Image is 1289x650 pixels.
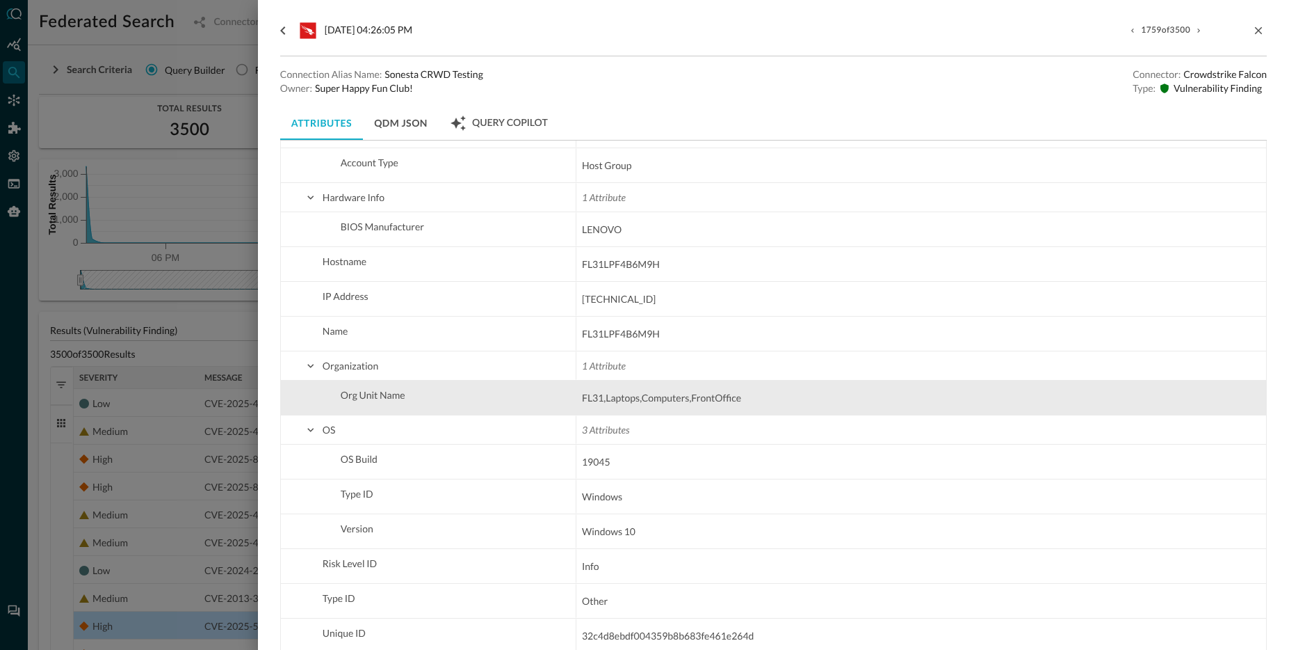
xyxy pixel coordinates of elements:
[323,424,336,436] span: OS
[582,291,656,308] span: [TECHNICAL_ID]
[1183,68,1267,81] p: Crowdstrike Falcon
[582,424,629,436] span: 3 Attributes
[341,488,373,500] span: Type ID
[582,489,622,505] span: Windows
[582,157,632,174] span: Host Group
[472,117,548,129] span: Query Copilot
[363,106,439,140] button: QDM JSON
[323,360,378,372] span: Organization
[323,557,377,569] span: Risk Level ID
[272,19,294,42] button: go back
[582,454,610,470] span: 19045
[384,68,483,81] p: Sonesta CRWD Testing
[1250,22,1267,39] button: close-drawer
[582,628,754,644] span: 32c4d8ebdf004359b8b683fe461e264d
[325,22,412,39] p: [DATE] 04:26:05 PM
[341,453,378,465] span: OS Build
[300,22,316,39] svg: Crowdstrike Falcon
[323,255,366,267] span: Hostname
[582,390,741,406] span: FL31,Laptops,Computers,FrontOffice
[582,191,626,203] span: 1 Attribute
[341,389,405,401] span: Org Unit Name
[582,593,608,610] span: Other
[280,106,363,140] button: Attributes
[341,157,398,168] span: Account Type
[1174,81,1262,95] p: Vulnerability Finding
[341,221,424,232] span: BIOS Manufacturer
[1126,24,1140,38] button: previous result
[582,360,626,372] span: 1 Attribute
[1141,25,1190,36] span: 1759 of 3500
[315,81,413,95] p: Super Happy Fun Club!
[582,221,622,238] span: LENOVO
[1133,81,1156,95] p: Type:
[582,256,660,273] span: FL31LPF4B6M9H
[341,523,373,534] span: Version
[1133,68,1181,81] p: Connector:
[280,68,382,81] p: Connection Alias Name:
[280,81,312,95] p: Owner:
[582,326,660,342] span: FL31LPF4B6M9H
[323,191,384,203] span: Hardware Info
[323,290,368,302] span: IP Address
[582,558,599,575] span: Info
[1192,24,1206,38] button: next result
[323,627,366,639] span: Unique ID
[582,523,635,540] span: Windows 10
[323,592,355,604] span: Type ID
[323,325,348,337] span: Name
